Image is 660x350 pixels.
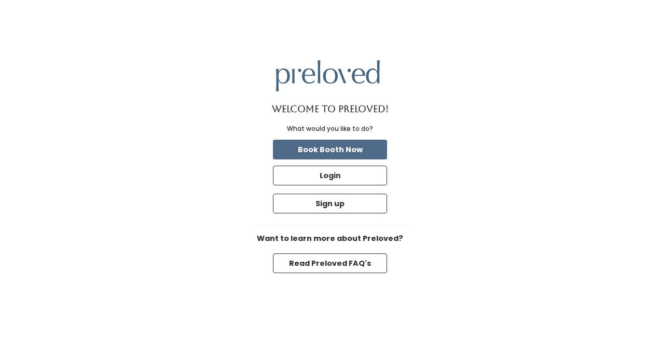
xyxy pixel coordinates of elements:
[252,235,408,243] h6: Want to learn more about Preloved?
[271,164,389,187] a: Login
[273,140,387,159] button: Book Booth Now
[273,253,387,273] button: Read Preloved FAQ's
[287,124,373,133] div: What would you like to do?
[276,60,380,91] img: preloved logo
[273,166,387,185] button: Login
[271,192,389,216] a: Sign up
[272,104,389,114] h1: Welcome to Preloved!
[273,194,387,213] button: Sign up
